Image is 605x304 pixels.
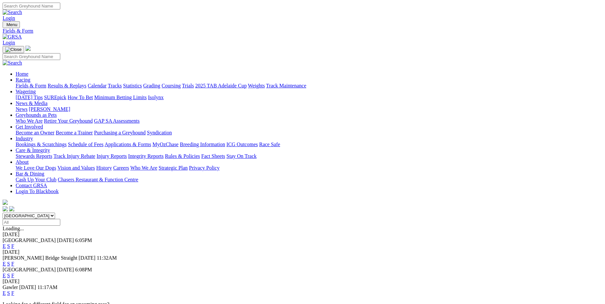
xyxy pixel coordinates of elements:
[57,237,74,243] span: [DATE]
[195,83,247,88] a: 2025 TAB Adelaide Cup
[5,47,22,52] img: Close
[16,100,48,106] a: News & Media
[7,243,10,249] a: S
[11,243,14,249] a: F
[16,89,36,94] a: Wagering
[7,22,17,27] span: Menu
[29,106,70,112] a: [PERSON_NAME]
[16,142,66,147] a: Bookings & Scratchings
[16,83,602,89] div: Racing
[182,83,194,88] a: Trials
[7,261,10,266] a: S
[16,153,52,159] a: Stewards Reports
[16,83,46,88] a: Fields & Form
[16,183,47,188] a: Contact GRSA
[16,142,602,147] div: Industry
[3,273,6,278] a: E
[3,284,18,290] span: Gawler
[16,159,29,165] a: About
[3,219,60,226] input: Select date
[3,46,24,53] button: Toggle navigation
[189,165,220,171] a: Privacy Policy
[58,177,138,182] a: Chasers Restaurant & Function Centre
[11,290,14,296] a: F
[3,232,602,237] div: [DATE]
[3,243,6,249] a: E
[19,284,36,290] span: [DATE]
[3,237,56,243] span: [GEOGRAPHIC_DATA]
[9,206,14,211] img: twitter.svg
[152,142,179,147] a: MyOzChase
[148,95,164,100] a: Isolynx
[165,153,200,159] a: Rules & Policies
[16,118,43,124] a: Who We Are
[3,53,60,60] input: Search
[16,153,602,159] div: Care & Integrity
[16,165,56,171] a: We Love Our Dogs
[7,290,10,296] a: S
[48,83,86,88] a: Results & Replays
[16,189,59,194] a: Login To Blackbook
[143,83,160,88] a: Grading
[3,9,22,15] img: Search
[159,165,188,171] a: Strategic Plan
[96,153,127,159] a: Injury Reports
[123,83,142,88] a: Statistics
[201,153,225,159] a: Fact Sheets
[16,165,602,171] div: About
[16,177,602,183] div: Bar & Dining
[44,118,93,124] a: Retire Your Greyhound
[79,255,95,261] span: [DATE]
[3,28,602,34] a: Fields & Form
[3,15,15,21] a: Login
[3,206,8,211] img: facebook.svg
[3,255,77,261] span: [PERSON_NAME] Bridge Straight
[16,112,57,118] a: Greyhounds as Pets
[3,21,20,28] button: Toggle navigation
[88,83,107,88] a: Calendar
[16,171,44,176] a: Bar & Dining
[3,40,15,45] a: Login
[3,290,6,296] a: E
[25,46,31,51] img: logo-grsa-white.png
[226,153,256,159] a: Stay On Track
[16,147,50,153] a: Care & Integrity
[147,130,172,135] a: Syndication
[94,95,147,100] a: Minimum Betting Limits
[16,118,602,124] div: Greyhounds as Pets
[16,95,43,100] a: [DATE] Tips
[3,279,602,284] div: [DATE]
[226,142,258,147] a: ICG Outcomes
[16,130,602,136] div: Get Involved
[3,3,60,9] input: Search
[11,273,14,278] a: F
[113,165,129,171] a: Careers
[75,267,92,272] span: 6:08PM
[44,95,66,100] a: SUREpick
[68,142,103,147] a: Schedule of Fees
[105,142,151,147] a: Applications & Forms
[248,83,265,88] a: Weights
[16,77,30,83] a: Racing
[16,106,27,112] a: News
[68,95,93,100] a: How To Bet
[57,165,95,171] a: Vision and Values
[259,142,280,147] a: Race Safe
[7,273,10,278] a: S
[3,261,6,266] a: E
[3,200,8,205] img: logo-grsa-white.png
[37,284,58,290] span: 11:17AM
[3,267,56,272] span: [GEOGRAPHIC_DATA]
[53,153,95,159] a: Track Injury Rebate
[16,71,28,77] a: Home
[94,130,146,135] a: Purchasing a Greyhound
[16,177,56,182] a: Cash Up Your Club
[56,130,93,135] a: Become a Trainer
[16,136,33,141] a: Industry
[16,124,43,129] a: Get Involved
[162,83,181,88] a: Coursing
[3,34,22,40] img: GRSA
[180,142,225,147] a: Breeding Information
[108,83,122,88] a: Tracks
